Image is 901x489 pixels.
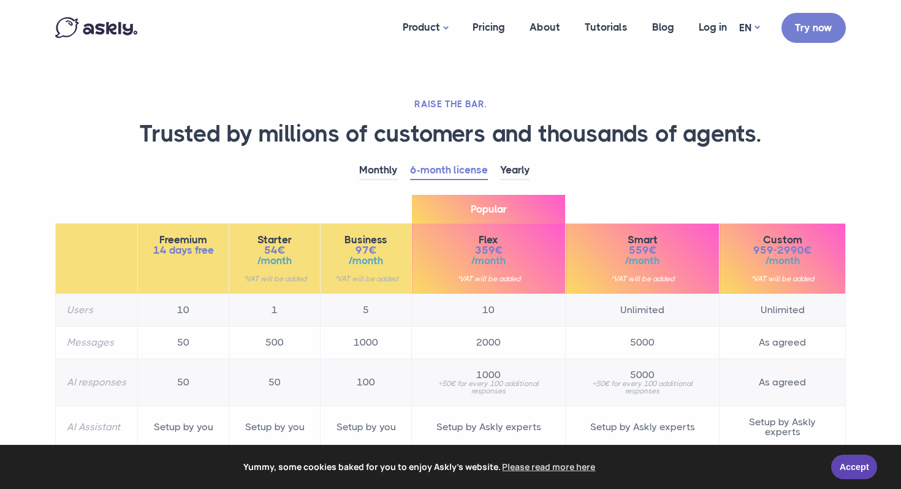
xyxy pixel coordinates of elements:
[332,235,400,245] span: Business
[359,161,398,180] a: Monthly
[500,161,530,180] a: Yearly
[332,275,400,282] small: *VAT will be added
[460,4,517,51] a: Pricing
[412,326,566,358] td: 2000
[577,235,708,245] span: Smart
[423,256,554,266] span: /month
[149,235,218,245] span: Freemium
[720,294,846,326] td: Unlimited
[731,275,834,282] small: *VAT will be added
[781,13,846,43] a: Try now
[501,458,598,476] a: learn more about cookies
[56,406,138,448] th: AI Assistant
[332,245,400,256] span: 97€
[138,294,229,326] td: 10
[332,256,400,266] span: /month
[577,245,708,256] span: 559€
[517,4,572,51] a: About
[240,275,309,282] small: *VAT will be added
[577,256,708,266] span: /month
[229,294,321,326] td: 1
[577,370,708,380] span: 5000
[321,294,412,326] td: 5
[321,358,412,406] td: 100
[572,4,640,51] a: Tutorials
[55,98,846,110] h2: RAISE THE BAR.
[229,406,321,448] td: Setup by you
[56,326,138,358] th: Messages
[56,294,138,326] th: Users
[240,235,309,245] span: Starter
[423,245,554,256] span: 359€
[831,455,877,479] a: Accept
[720,326,846,358] td: As agreed
[566,326,720,358] td: 5000
[55,119,846,149] h1: Trusted by millions of customers and thousands of agents.
[423,370,554,380] span: 1000
[321,326,412,358] td: 1000
[566,406,720,448] td: Setup by Askly experts
[321,406,412,448] td: Setup by you
[229,326,321,358] td: 500
[138,326,229,358] td: 50
[423,275,554,282] small: *VAT will be added
[138,406,229,448] td: Setup by you
[739,19,759,37] a: EN
[55,17,137,38] img: Askly
[18,458,823,476] span: Yummy, some cookies baked for you to enjoy Askly's website.
[56,358,138,406] th: AI responses
[412,294,566,326] td: 10
[412,195,565,224] span: Popular
[731,245,834,256] span: 959-2990€
[390,4,460,52] a: Product
[577,380,708,395] small: +50€ for every 100 additional responses
[731,377,834,387] span: As agreed
[412,406,566,448] td: Setup by Askly experts
[720,406,846,448] td: Setup by Askly experts
[138,358,229,406] td: 50
[731,235,834,245] span: Custom
[686,4,739,51] a: Log in
[423,235,554,245] span: Flex
[240,256,309,266] span: /month
[240,245,309,256] span: 54€
[423,380,554,395] small: +50€ for every 100 additional responses
[410,161,488,180] a: 6-month license
[229,358,321,406] td: 50
[577,275,708,282] small: *VAT will be added
[640,4,686,51] a: Blog
[731,256,834,266] span: /month
[149,245,218,256] span: 14 days free
[566,294,720,326] td: Unlimited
